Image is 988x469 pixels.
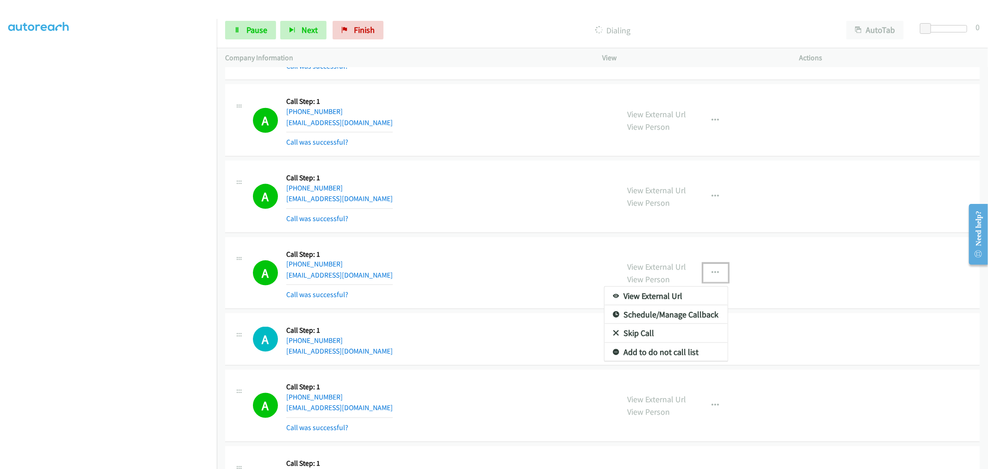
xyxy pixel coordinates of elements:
h1: A [253,393,278,418]
div: The call is yet to be attempted [253,327,278,352]
a: Schedule/Manage Callback [604,305,728,324]
a: Add to do not call list [604,343,728,361]
iframe: To enrich screen reader interactions, please activate Accessibility in Grammarly extension settings [8,27,217,468]
iframe: Resource Center [962,197,988,271]
a: Skip Call [604,324,728,342]
a: View External Url [604,287,728,305]
h1: A [253,327,278,352]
